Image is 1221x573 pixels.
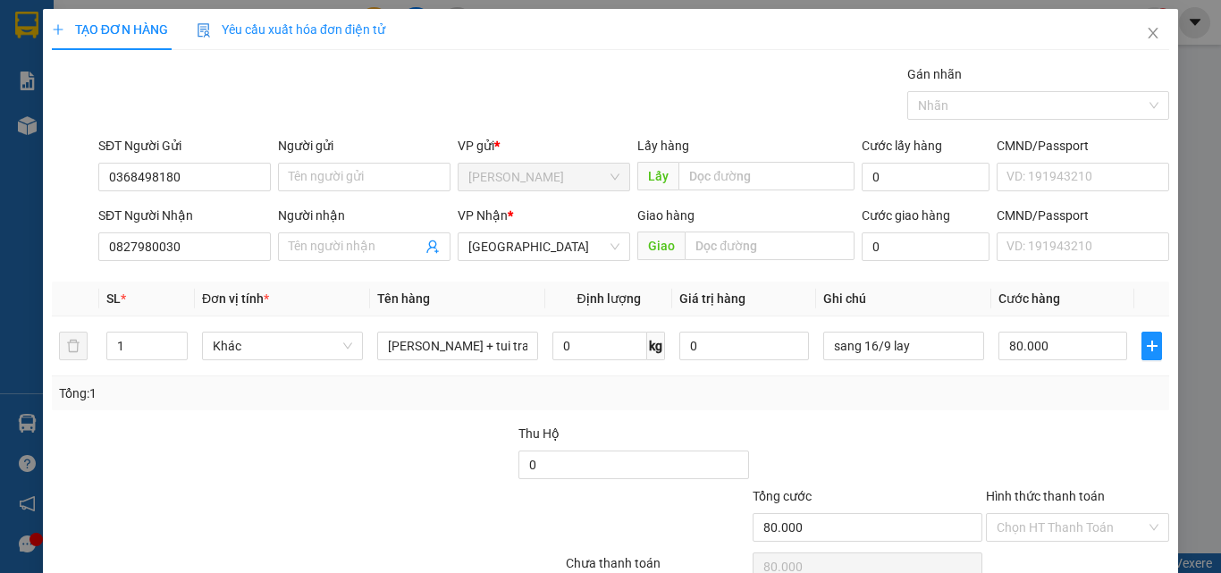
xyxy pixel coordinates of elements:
[679,332,808,360] input: 0
[637,232,685,260] span: Giao
[106,291,121,306] span: SL
[862,208,950,223] label: Cước giao hàng
[753,489,812,503] span: Tổng cước
[59,332,88,360] button: delete
[52,23,64,36] span: plus
[637,162,678,190] span: Lấy
[1128,9,1178,59] button: Close
[637,139,689,153] span: Lấy hàng
[862,232,989,261] input: Cước giao hàng
[98,136,271,156] div: SĐT Người Gửi
[458,136,630,156] div: VP gửi
[468,233,619,260] span: Đà Lạt
[678,162,855,190] input: Dọc đường
[986,489,1105,503] label: Hình thức thanh toán
[197,23,211,38] img: icon
[679,291,745,306] span: Giá trị hàng
[377,332,538,360] input: VD: Bàn, Ghế
[997,136,1169,156] div: CMND/Passport
[907,67,962,81] label: Gán nhãn
[823,332,984,360] input: Ghi Chú
[862,163,989,191] input: Cước lấy hàng
[998,291,1060,306] span: Cước hàng
[278,136,451,156] div: Người gửi
[197,22,385,37] span: Yêu cầu xuất hóa đơn điện tử
[997,206,1169,225] div: CMND/Passport
[213,333,352,359] span: Khác
[59,383,473,403] div: Tổng: 1
[98,206,271,225] div: SĐT Người Nhận
[1141,332,1162,360] button: plus
[52,22,168,37] span: TẠO ĐƠN HÀNG
[862,139,942,153] label: Cước lấy hàng
[577,291,640,306] span: Định lượng
[816,282,991,316] th: Ghi chú
[1142,339,1161,353] span: plus
[637,208,695,223] span: Giao hàng
[685,232,855,260] input: Dọc đường
[425,240,440,254] span: user-add
[647,332,665,360] span: kg
[278,206,451,225] div: Người nhận
[468,164,619,190] span: Phan Thiết
[1146,26,1160,40] span: close
[202,291,269,306] span: Đơn vị tính
[518,426,560,441] span: Thu Hộ
[458,208,508,223] span: VP Nhận
[377,291,430,306] span: Tên hàng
